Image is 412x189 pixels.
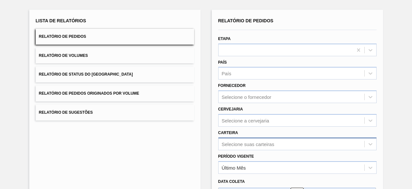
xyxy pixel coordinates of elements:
[218,131,238,135] label: Carteira
[218,179,245,184] span: Data coleta
[222,94,271,100] div: Selecione o fornecedor
[39,91,139,96] span: Relatório de Pedidos Originados por Volume
[36,29,194,45] button: Relatório de Pedidos
[218,83,246,88] label: Fornecedor
[218,37,231,41] label: Etapa
[36,67,194,82] button: Relatório de Status do [GEOGRAPHIC_DATA]
[36,48,194,64] button: Relatório de Volumes
[36,86,194,101] button: Relatório de Pedidos Originados por Volume
[39,53,88,58] span: Relatório de Volumes
[218,18,274,23] span: Relatório de Pedidos
[222,71,231,76] div: País
[218,107,243,111] label: Cervejaria
[222,165,246,170] div: Último Mês
[222,118,269,123] div: Selecione a cervejaria
[36,105,194,121] button: Relatório de Sugestões
[39,34,86,39] span: Relatório de Pedidos
[218,154,254,159] label: Período Vigente
[218,60,227,65] label: País
[222,141,274,147] div: Selecione suas carteiras
[36,18,86,23] span: Lista de Relatórios
[39,72,133,77] span: Relatório de Status do [GEOGRAPHIC_DATA]
[39,110,93,115] span: Relatório de Sugestões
